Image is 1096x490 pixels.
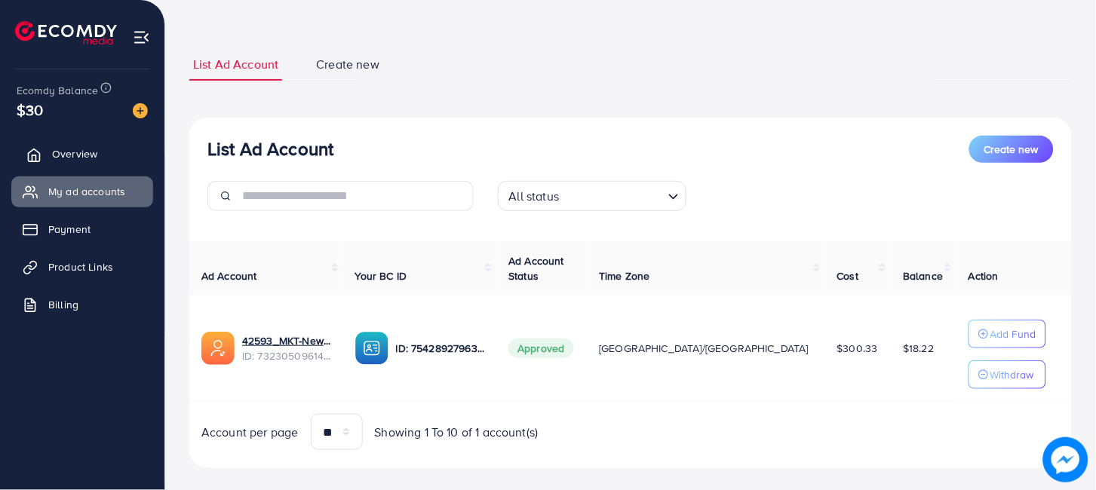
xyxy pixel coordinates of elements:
a: Product Links [11,252,153,282]
div: Search for option [498,181,686,211]
span: $18.22 [903,341,934,356]
span: Product Links [48,259,113,274]
span: Time Zone [599,268,649,283]
span: Your BC ID [355,268,407,283]
span: Overview [52,146,97,161]
span: Showing 1 To 10 of 1 account(s) [375,424,539,441]
a: Billing [11,289,153,320]
span: Billing [48,297,78,312]
button: Add Fund [969,320,1046,348]
button: Withdraw [969,360,1046,389]
a: Overview [11,139,153,169]
span: Approved [508,338,573,358]
h3: List Ad Account [207,138,333,160]
img: image [1043,437,1088,482]
span: Payment [48,222,91,237]
span: My ad accounts [48,184,125,199]
input: Search for option [563,182,662,207]
button: Create new [969,136,1054,163]
span: Create new [316,56,379,73]
span: All status [506,185,563,207]
p: ID: 7542892796370649089 [396,339,485,357]
a: Payment [11,214,153,244]
span: List Ad Account [193,56,278,73]
span: Ad Account [201,268,257,283]
span: Action [969,268,999,283]
span: Account per page [201,424,299,441]
img: logo [15,21,117,44]
span: Ecomdy Balance [17,83,98,98]
span: [GEOGRAPHIC_DATA]/[GEOGRAPHIC_DATA] [599,341,809,356]
div: <span class='underline'>42593_MKT-New_1705030690861</span></br>7323050961424007170 [242,333,331,364]
span: Ad Account Status [508,253,564,283]
img: image [133,103,148,118]
span: $300.33 [837,341,878,356]
p: Add Fund [990,325,1036,343]
span: $30 [17,99,43,121]
span: Create new [984,142,1039,157]
p: Withdraw [990,366,1034,384]
img: menu [133,29,150,46]
a: My ad accounts [11,176,153,207]
span: Cost [837,268,859,283]
span: ID: 7323050961424007170 [242,348,331,363]
img: ic-ads-acc.e4c84228.svg [201,332,235,365]
span: Balance [903,268,943,283]
img: ic-ba-acc.ded83a64.svg [355,332,388,365]
a: 42593_MKT-New_1705030690861 [242,333,331,348]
